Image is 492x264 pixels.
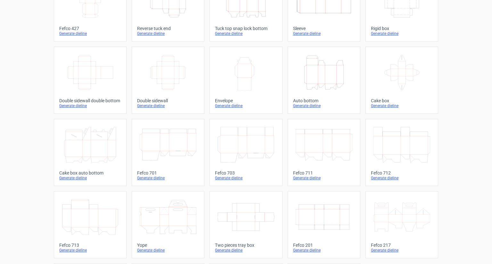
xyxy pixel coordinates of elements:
div: Generate dieline [59,103,121,108]
a: Fefco 703Generate dieline [209,119,282,186]
div: Two pieces tray box [215,243,277,248]
div: Generate dieline [137,248,199,253]
a: Fefco 712Generate dieline [365,119,438,186]
div: Generate dieline [215,175,277,181]
div: Cake box auto bottom [59,170,121,175]
a: YopeGenerate dieline [132,191,204,258]
div: Generate dieline [293,175,355,181]
div: Fefco 712 [371,170,433,175]
div: Reverse tuck end [137,26,199,31]
a: Fefco 711Generate dieline [288,119,360,186]
div: Cake box [371,98,433,103]
a: Cake box auto bottomGenerate dieline [54,119,127,186]
a: Fefco 713Generate dieline [54,191,127,258]
div: Generate dieline [371,31,433,36]
div: Fefco 711 [293,170,355,175]
a: Two pieces tray boxGenerate dieline [209,191,282,258]
div: Generate dieline [137,103,199,108]
div: Double sidewall double bottom [59,98,121,103]
a: Auto bottomGenerate dieline [288,47,360,114]
div: Fefco 701 [137,170,199,175]
div: Yope [137,243,199,248]
div: Fefco 703 [215,170,277,175]
div: Generate dieline [59,248,121,253]
div: Generate dieline [137,31,199,36]
a: Double sidewallGenerate dieline [132,47,204,114]
a: Fefco 701Generate dieline [132,119,204,186]
div: Tuck top snap lock bottom [215,26,277,31]
div: Generate dieline [137,175,199,181]
div: Fefco 713 [59,243,121,248]
a: Fefco 201Generate dieline [288,191,360,258]
div: Generate dieline [293,103,355,108]
div: Generate dieline [293,248,355,253]
div: Generate dieline [371,175,433,181]
a: Double sidewall double bottomGenerate dieline [54,47,127,114]
div: Generate dieline [293,31,355,36]
div: Generate dieline [215,248,277,253]
div: Fefco 201 [293,243,355,248]
div: Fefco 217 [371,243,433,248]
div: Generate dieline [371,103,433,108]
div: Generate dieline [371,248,433,253]
div: Fefco 427 [59,26,121,31]
a: Cake boxGenerate dieline [365,47,438,114]
div: Envelope [215,98,277,103]
div: Generate dieline [215,31,277,36]
div: Generate dieline [215,103,277,108]
div: Auto bottom [293,98,355,103]
div: Generate dieline [59,175,121,181]
div: Double sidewall [137,98,199,103]
div: Rigid box [371,26,433,31]
div: Sleeve [293,26,355,31]
a: EnvelopeGenerate dieline [209,47,282,114]
a: Fefco 217Generate dieline [365,191,438,258]
div: Generate dieline [59,31,121,36]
